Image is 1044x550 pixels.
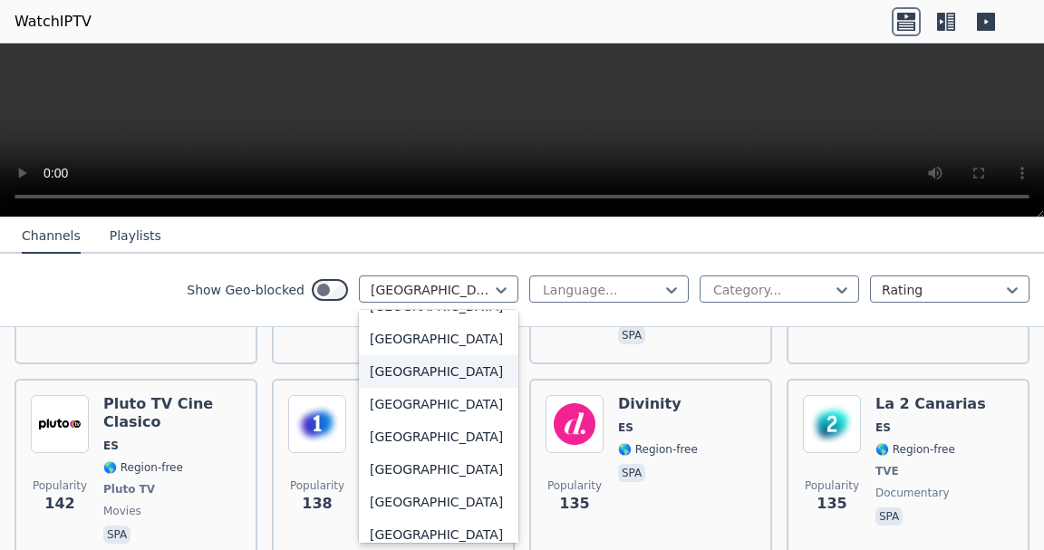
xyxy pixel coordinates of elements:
span: TVE [875,464,899,478]
label: Show Geo-blocked [187,281,304,299]
img: La 2 Canarias [803,395,861,453]
span: documentary [875,486,950,500]
span: ES [103,439,119,453]
span: 🌎 Region-free [103,460,183,475]
span: Popularity [547,478,602,493]
span: ES [875,420,891,435]
span: 135 [817,493,846,515]
div: [GEOGRAPHIC_DATA] [359,388,518,420]
span: ES [618,420,633,435]
h6: Divinity [618,395,698,413]
span: Pluto TV [103,482,155,497]
p: spa [618,464,645,482]
a: WatchIPTV [14,11,92,33]
span: movies [103,504,141,518]
div: [GEOGRAPHIC_DATA] [359,323,518,355]
span: Popularity [33,478,87,493]
span: 142 [44,493,74,515]
img: Divinity [546,395,604,453]
div: [GEOGRAPHIC_DATA] [359,420,518,453]
span: 138 [302,493,332,515]
p: spa [618,326,645,344]
button: Channels [22,219,81,254]
h6: La 2 Canarias [875,395,986,413]
div: [GEOGRAPHIC_DATA] [359,453,518,486]
img: La 1 Canarias [288,395,346,453]
img: Pluto TV Cine Clasico [31,395,89,453]
p: spa [875,507,903,526]
span: Popularity [290,478,344,493]
span: 135 [559,493,589,515]
p: spa [103,526,130,544]
h6: Pluto TV Cine Clasico [103,395,241,431]
div: [GEOGRAPHIC_DATA] [359,355,518,388]
div: [GEOGRAPHIC_DATA] [359,486,518,518]
span: 🌎 Region-free [875,442,955,457]
span: Popularity [805,478,859,493]
button: Playlists [110,219,161,254]
span: 🌎 Region-free [618,442,698,457]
